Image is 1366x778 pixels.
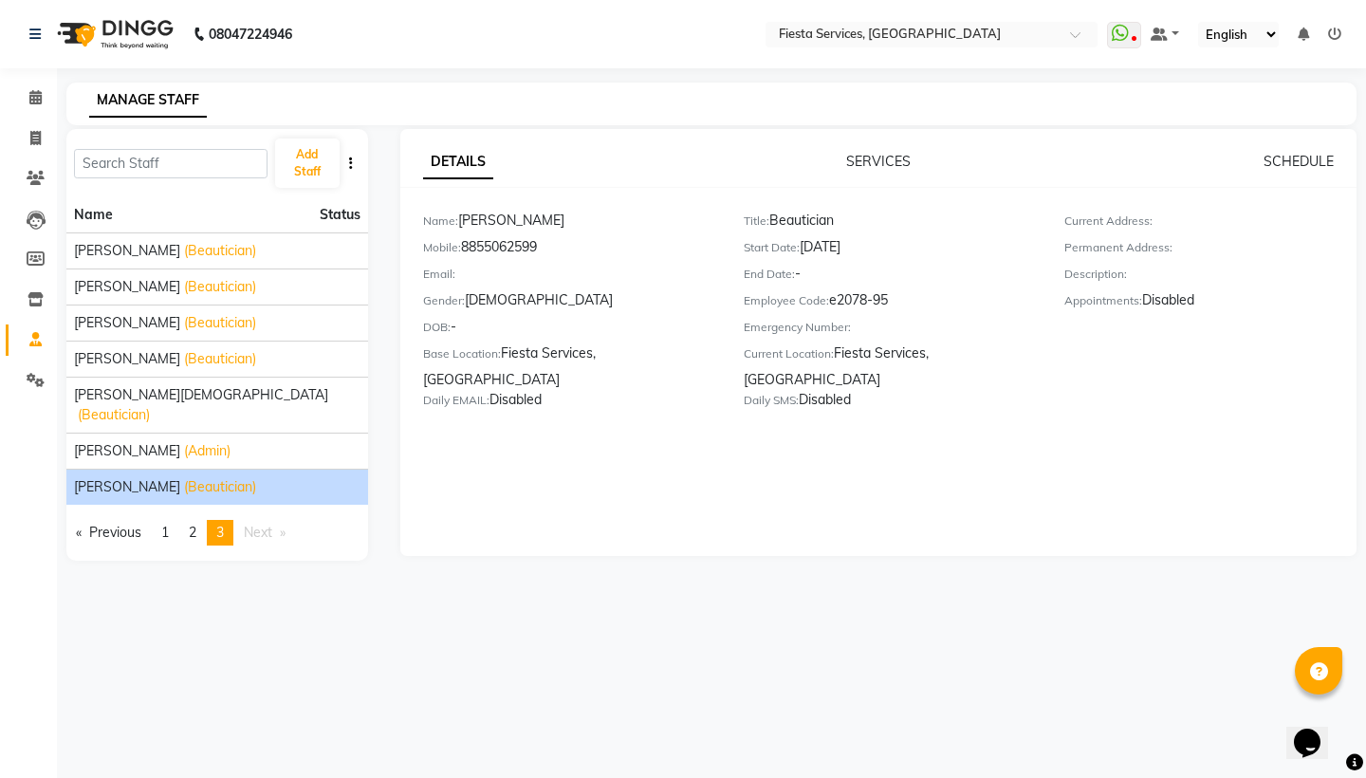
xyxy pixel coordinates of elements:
[244,524,272,541] span: Next
[423,237,715,264] div: 8855062599
[74,313,180,333] span: [PERSON_NAME]
[78,405,150,425] span: (Beautician)
[184,477,256,497] span: (Beautician)
[423,345,501,362] label: Base Location:
[423,145,493,179] a: DETAILS
[423,290,715,317] div: [DEMOGRAPHIC_DATA]
[744,345,834,362] label: Current Location:
[184,313,256,333] span: (Beautician)
[423,392,489,409] label: Daily EMAIL:
[1264,153,1334,170] a: SCHEDULE
[275,139,340,188] button: Add Staff
[1064,290,1357,317] div: Disabled
[216,524,224,541] span: 3
[744,211,1036,237] div: Beautician
[744,237,1036,264] div: [DATE]
[744,290,1036,317] div: e2078-95
[89,83,207,118] a: MANAGE STAFF
[744,392,799,409] label: Daily SMS:
[74,241,180,261] span: [PERSON_NAME]
[744,343,1036,390] div: Fiesta Services, [GEOGRAPHIC_DATA]
[744,264,1036,290] div: -
[1064,266,1127,283] label: Description:
[423,317,715,343] div: -
[744,319,851,336] label: Emergency Number:
[846,153,911,170] a: SERVICES
[184,441,231,461] span: (Admin)
[423,213,458,230] label: Name:
[161,524,169,541] span: 1
[423,343,715,390] div: Fiesta Services, [GEOGRAPHIC_DATA]
[744,292,829,309] label: Employee Code:
[423,390,715,417] div: Disabled
[74,277,180,297] span: [PERSON_NAME]
[189,524,196,541] span: 2
[184,277,256,297] span: (Beautician)
[48,8,178,61] img: logo
[66,520,368,546] nav: Pagination
[74,149,268,178] input: Search Staff
[744,266,795,283] label: End Date:
[744,213,769,230] label: Title:
[184,241,256,261] span: (Beautician)
[74,477,180,497] span: [PERSON_NAME]
[1064,213,1153,230] label: Current Address:
[74,385,328,405] span: [PERSON_NAME][DEMOGRAPHIC_DATA]
[744,390,1036,417] div: Disabled
[423,292,465,309] label: Gender:
[1286,702,1347,759] iframe: chat widget
[74,349,180,369] span: [PERSON_NAME]
[423,319,451,336] label: DOB:
[320,205,360,225] span: Status
[423,239,461,256] label: Mobile:
[184,349,256,369] span: (Beautician)
[209,8,292,61] b: 08047224946
[1064,292,1142,309] label: Appointments:
[66,520,151,546] a: Previous
[744,239,800,256] label: Start Date:
[423,266,455,283] label: Email:
[74,206,113,223] span: Name
[1064,239,1172,256] label: Permanent Address:
[423,211,715,237] div: [PERSON_NAME]
[74,441,180,461] span: [PERSON_NAME]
